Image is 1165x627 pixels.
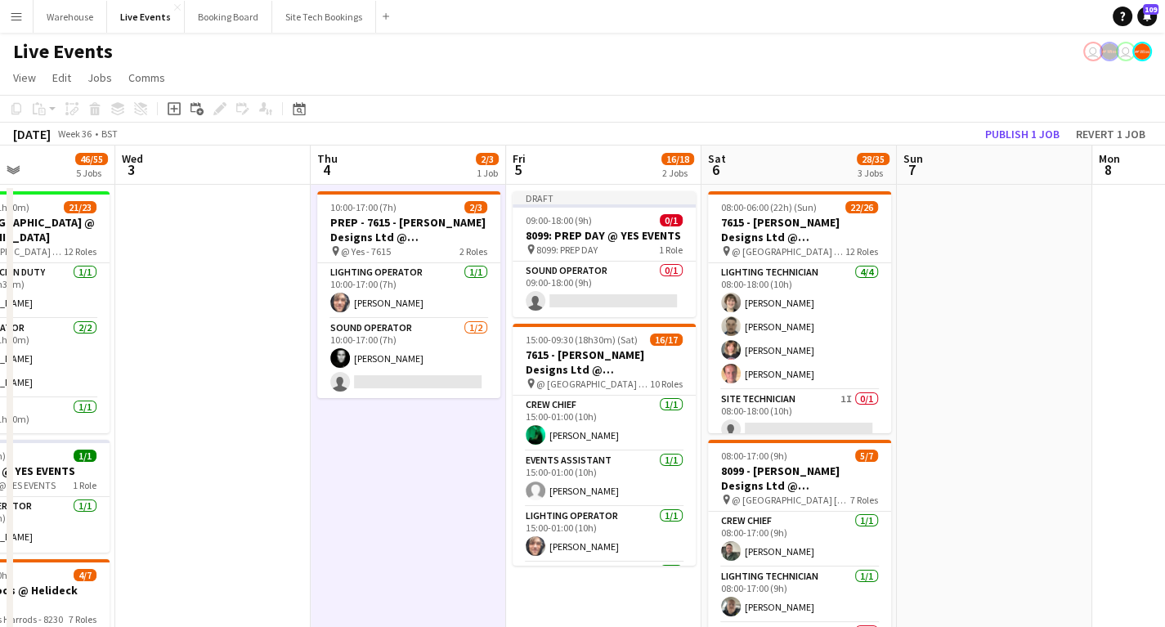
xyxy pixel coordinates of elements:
app-user-avatar: Andrew Gorman [1083,42,1103,61]
a: Comms [122,67,172,88]
span: Week 36 [54,128,95,140]
app-user-avatar: Alex Gill [1132,42,1152,61]
span: 109 [1143,4,1158,15]
button: Booking Board [185,1,272,33]
button: Site Tech Bookings [272,1,376,33]
app-user-avatar: Production Managers [1100,42,1119,61]
button: Live Events [107,1,185,33]
span: View [13,70,36,85]
app-user-avatar: Technical Department [1116,42,1136,61]
button: Publish 1 job [979,123,1066,145]
a: 109 [1137,7,1157,26]
a: Edit [46,67,78,88]
a: Jobs [81,67,119,88]
div: [DATE] [13,126,51,142]
span: Comms [128,70,165,85]
button: Revert 1 job [1069,123,1152,145]
button: Warehouse [34,1,107,33]
span: Edit [52,70,71,85]
a: View [7,67,43,88]
h1: Live Events [13,39,113,64]
span: Jobs [87,70,112,85]
div: BST [101,128,118,140]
